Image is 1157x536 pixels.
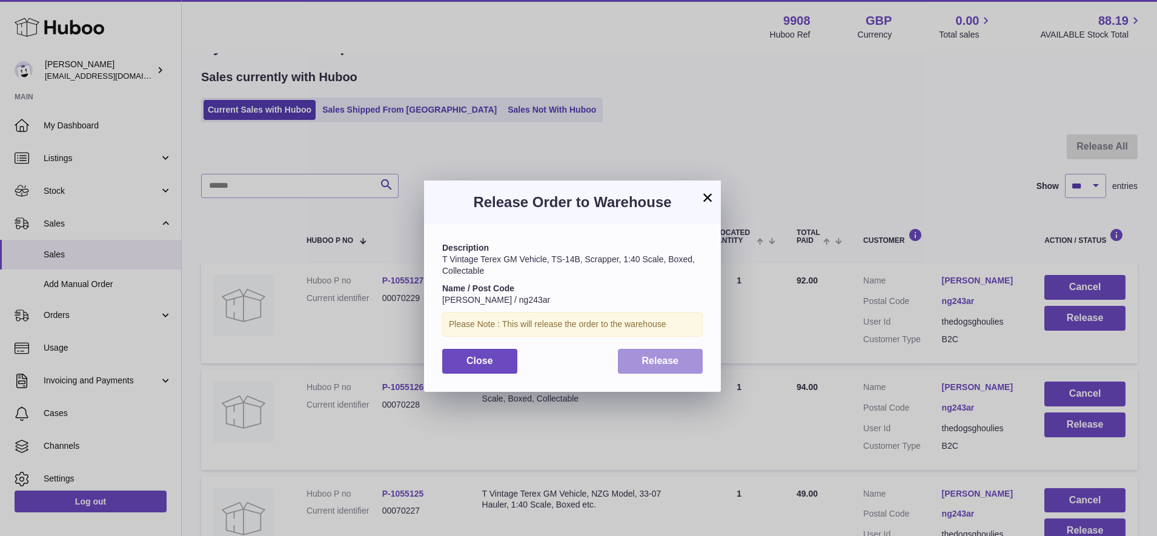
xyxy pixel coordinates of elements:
button: Close [442,349,517,374]
h3: Release Order to Warehouse [442,193,703,212]
span: Release [642,356,679,366]
strong: Name / Post Code [442,283,514,293]
span: Close [466,356,493,366]
button: × [700,190,715,205]
div: Please Note : This will release the order to the warehouse [442,312,703,337]
span: T Vintage Terex GM Vehicle, TS-14B, Scrapper, 1:40 Scale, Boxed, Collectable [442,254,695,276]
span: [PERSON_NAME] / ng243ar [442,295,550,305]
strong: Description [442,243,489,253]
button: Release [618,349,703,374]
